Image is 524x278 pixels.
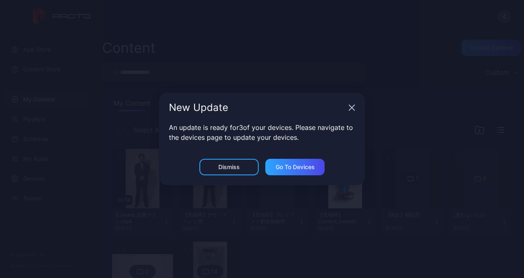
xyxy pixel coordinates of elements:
[169,103,345,113] div: New Update
[218,164,240,170] div: Dismiss
[265,159,325,175] button: Go to devices
[199,159,259,175] button: Dismiss
[276,164,315,170] div: Go to devices
[169,123,355,142] p: An update is ready for 3 of your devices. Please navigate to the devices page to update your devi...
